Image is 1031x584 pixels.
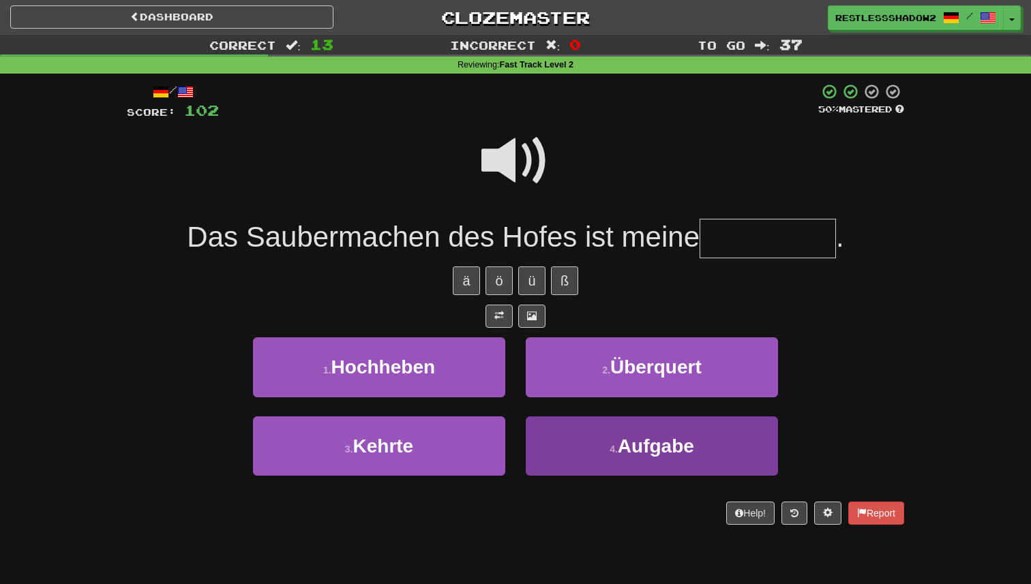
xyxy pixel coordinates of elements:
span: Incorrect [450,38,536,52]
button: 2.Überquert [526,337,778,397]
span: Überquert [610,356,702,378]
small: 4 . [610,444,618,455]
button: ä [453,266,480,295]
button: 3.Kehrte [253,416,505,476]
span: : [546,40,561,51]
button: 4.Aufgabe [526,416,778,476]
button: ß [551,266,578,295]
span: . [836,221,844,253]
span: 50 % [818,104,839,114]
span: Aufgabe [618,435,694,457]
button: Toggle translation (alt+t) [485,305,513,328]
button: Report [848,502,904,525]
span: 13 [310,36,333,52]
button: ü [518,266,546,295]
span: 102 [184,102,219,119]
button: Round history (alt+y) [781,502,807,525]
button: Show image (alt+x) [518,305,546,328]
small: 2 . [602,365,610,375]
span: : [286,40,301,51]
span: To go [698,38,745,52]
span: 37 [779,36,803,52]
span: 0 [569,36,581,52]
a: Dashboard [10,5,333,29]
button: Help! [726,502,775,525]
div: Mastered [818,104,904,116]
span: Hochheben [331,356,435,378]
span: : [755,40,770,51]
span: Kehrte [353,435,413,457]
small: 1 . [323,365,331,375]
small: 3 . [345,444,353,455]
span: Score: [127,106,176,118]
a: Clozemaster [354,5,677,29]
span: RestlessShadow2811 [835,12,936,24]
button: ö [485,266,513,295]
span: / [966,11,973,20]
button: 1.Hochheben [253,337,505,397]
div: / [127,83,219,100]
span: Correct [209,38,276,52]
a: RestlessShadow2811 / [828,5,1004,30]
strong: Fast Track Level 2 [500,60,574,70]
span: Das Saubermachen des Hofes ist meine [187,221,700,253]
